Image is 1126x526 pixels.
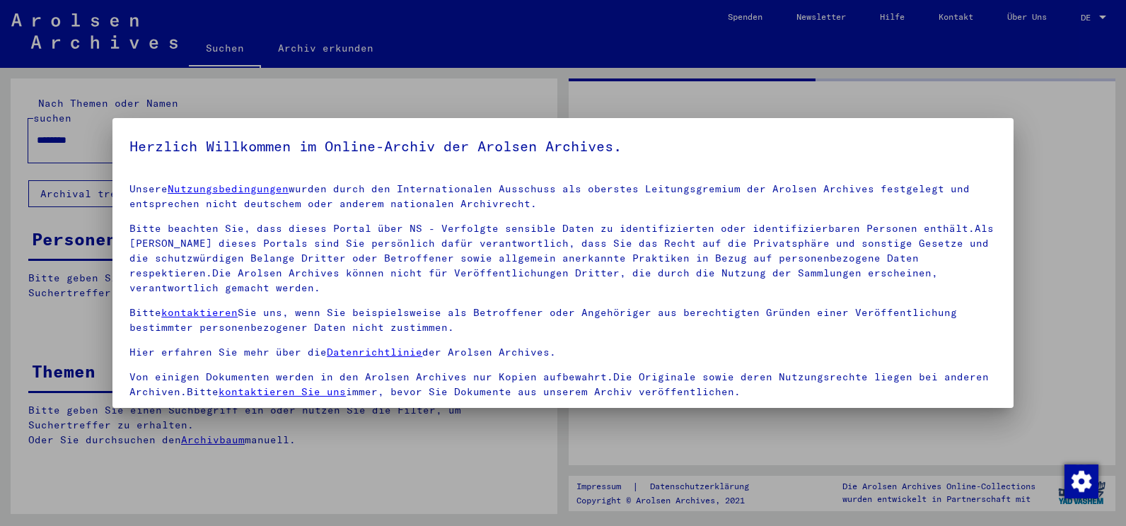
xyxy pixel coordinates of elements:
[161,306,238,319] a: kontaktieren
[1064,464,1098,498] img: Zustimmung ändern
[1064,464,1098,498] div: Zustimmung ändern
[168,182,289,195] a: Nutzungsbedingungen
[327,346,422,358] a: Datenrichtlinie
[129,370,997,399] p: Von einigen Dokumenten werden in den Arolsen Archives nur Kopien aufbewahrt.Die Originale sowie d...
[129,221,997,296] p: Bitte beachten Sie, dass dieses Portal über NS - Verfolgte sensible Daten zu identifizierten oder...
[129,182,997,211] p: Unsere wurden durch den Internationalen Ausschuss als oberstes Leitungsgremium der Arolsen Archiv...
[129,305,997,335] p: Bitte Sie uns, wenn Sie beispielsweise als Betroffener oder Angehöriger aus berechtigten Gründen ...
[129,135,997,158] h5: Herzlich Willkommen im Online-Archiv der Arolsen Archives.
[129,345,997,360] p: Hier erfahren Sie mehr über die der Arolsen Archives.
[219,385,346,398] a: kontaktieren Sie uns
